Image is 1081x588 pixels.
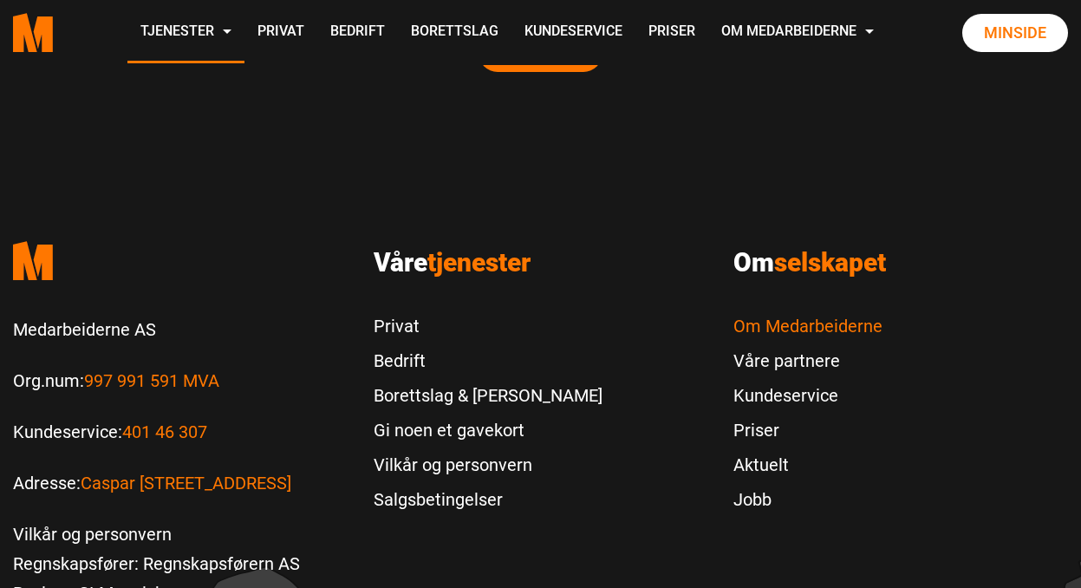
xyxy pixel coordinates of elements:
[127,2,244,63] a: Tjenester
[374,482,602,517] a: Salgsbetingelser
[84,370,219,391] a: Les mer om Org.num
[374,413,602,448] a: Gi noen et gavekort
[635,2,708,63] a: Priser
[122,421,207,442] a: Call us to 401 46 307
[81,473,291,493] a: Les mer om Caspar Storms vei 16, 0664 Oslo
[733,247,1068,278] h3: Om
[398,2,511,63] a: Borettslag
[511,2,635,63] a: Kundeservice
[13,228,348,293] a: Medarbeiderne start
[374,343,602,378] a: Bedrift
[708,2,887,63] a: Om Medarbeiderne
[13,417,348,447] p: Kundeservice:
[244,2,317,63] a: Privat
[374,378,602,413] a: Borettslag & [PERSON_NAME]
[374,448,602,482] a: Vilkår og personvern
[13,553,300,574] a: Regnskapsfører: Regnskapsførern AS
[374,247,708,278] h3: Våre
[13,315,348,344] p: Medarbeiderne AS
[733,378,882,413] a: Kundeservice
[13,468,348,498] p: Adresse:
[962,14,1068,52] a: Minside
[733,482,882,517] a: Jobb
[13,366,348,395] p: Org.num:
[733,309,882,343] a: Om Medarbeiderne
[317,2,398,63] a: Bedrift
[774,247,886,278] span: selskapet
[427,247,531,278] span: tjenester
[733,448,882,482] a: Aktuelt
[13,524,172,545] a: Vilkår og personvern
[733,343,882,378] a: Våre partnere
[733,413,882,448] a: Priser
[374,309,602,343] a: Privat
